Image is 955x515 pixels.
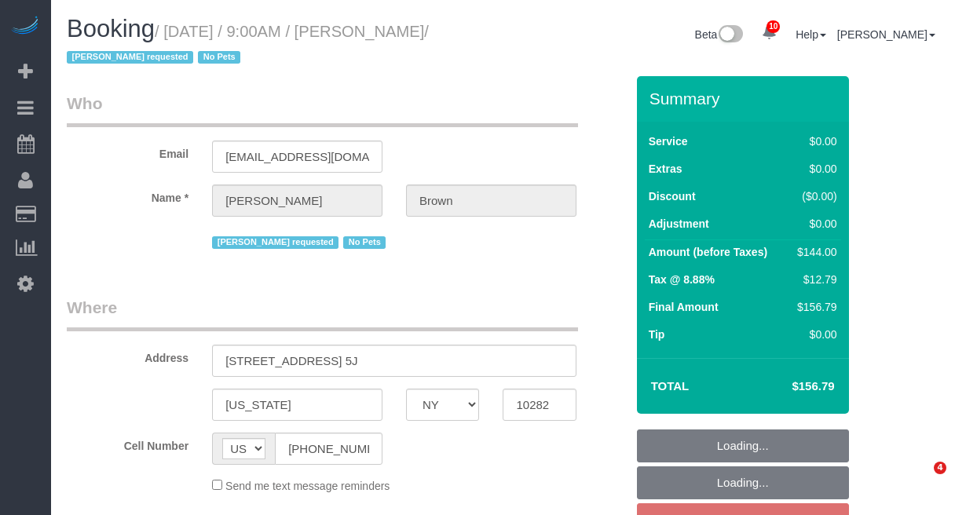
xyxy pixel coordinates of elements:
div: $0.00 [791,161,836,177]
span: No Pets [198,51,240,64]
div: $12.79 [791,272,836,287]
span: 10 [767,20,780,33]
input: Cell Number [275,433,382,465]
input: First Name [212,184,382,217]
h4: $156.79 [745,380,834,393]
div: $0.00 [791,216,836,232]
h3: Summary [649,89,841,108]
a: Help [796,28,826,41]
span: No Pets [343,236,386,249]
span: Send me text message reminders [225,480,390,492]
img: Automaid Logo [9,16,41,38]
span: Booking [67,15,155,42]
input: Last Name [406,184,576,217]
legend: Who [67,92,578,127]
legend: Where [67,296,578,331]
span: / [67,23,429,67]
label: Email [55,141,200,162]
div: $156.79 [791,299,836,315]
div: ($0.00) [791,188,836,204]
label: Discount [649,188,696,204]
a: Beta [695,28,744,41]
label: Tax @ 8.88% [649,272,715,287]
span: [PERSON_NAME] requested [67,51,193,64]
small: / [DATE] / 9:00AM / [PERSON_NAME] [67,23,429,67]
iframe: Intercom live chat [902,462,939,499]
label: Final Amount [649,299,719,315]
a: 10 [754,16,785,50]
label: Tip [649,327,665,342]
input: City [212,389,382,421]
div: $144.00 [791,244,836,260]
div: $0.00 [791,133,836,149]
label: Name * [55,184,200,206]
span: [PERSON_NAME] requested [212,236,338,249]
label: Amount (before Taxes) [649,244,767,260]
strong: Total [651,379,690,393]
label: Adjustment [649,216,709,232]
input: Email [212,141,382,173]
label: Cell Number [55,433,200,454]
label: Address [55,345,200,366]
span: 4 [934,462,946,474]
img: New interface [717,25,743,46]
a: [PERSON_NAME] [837,28,935,41]
input: Zip Code [503,389,576,421]
label: Service [649,133,688,149]
div: $0.00 [791,327,836,342]
label: Extras [649,161,682,177]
